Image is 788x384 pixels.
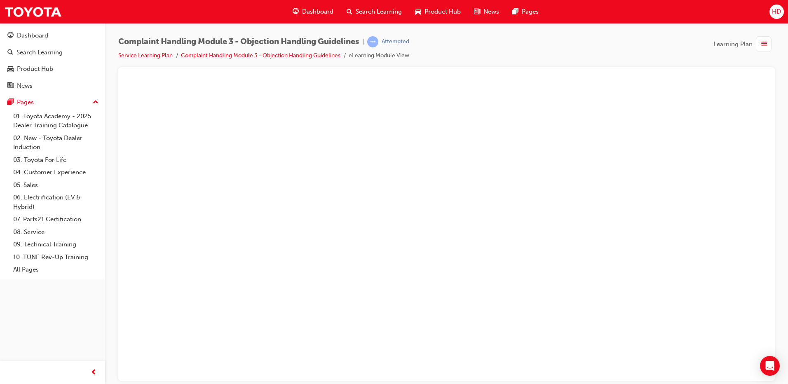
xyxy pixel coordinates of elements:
span: Dashboard [302,7,333,16]
span: prev-icon [91,368,97,378]
a: Dashboard [3,28,102,43]
div: Open Intercom Messenger [760,356,780,376]
a: Search Learning [3,45,102,60]
a: guage-iconDashboard [286,3,340,20]
div: Product Hub [17,64,53,74]
span: Product Hub [424,7,461,16]
a: search-iconSearch Learning [340,3,408,20]
span: car-icon [415,7,421,17]
span: pages-icon [512,7,518,17]
a: 10. TUNE Rev-Up Training [10,251,102,264]
span: news-icon [474,7,480,17]
span: Pages [522,7,539,16]
span: HD [772,7,781,16]
a: All Pages [10,263,102,276]
span: search-icon [347,7,352,17]
span: | [362,37,364,47]
img: Trak [4,2,62,21]
button: DashboardSearch LearningProduct HubNews [3,26,102,95]
a: 01. Toyota Academy - 2025 Dealer Training Catalogue [10,110,102,132]
a: 04. Customer Experience [10,166,102,179]
span: Search Learning [356,7,402,16]
span: Complaint Handling Module 3 - Objection Handling Guidelines [118,37,359,47]
button: Pages [3,95,102,110]
div: News [17,81,33,91]
span: search-icon [7,49,13,56]
a: 07. Parts21 Certification [10,213,102,226]
span: pages-icon [7,99,14,106]
a: 06. Electrification (EV & Hybrid) [10,191,102,213]
button: Learning Plan [713,36,775,52]
a: 03. Toyota For Life [10,154,102,166]
a: news-iconNews [467,3,506,20]
a: 08. Service [10,226,102,239]
a: 02. New - Toyota Dealer Induction [10,132,102,154]
a: News [3,78,102,94]
span: list-icon [761,39,767,49]
a: Service Learning Plan [118,52,173,59]
a: 09. Technical Training [10,238,102,251]
a: Complaint Handling Module 3 - Objection Handling Guidelines [181,52,340,59]
span: up-icon [93,97,98,108]
li: eLearning Module View [349,51,409,61]
div: Pages [17,98,34,107]
span: learningRecordVerb_ATTEMPT-icon [367,36,378,47]
a: 05. Sales [10,179,102,192]
a: Product Hub [3,61,102,77]
span: Learning Plan [713,40,753,49]
div: Attempted [382,38,409,46]
span: car-icon [7,66,14,73]
span: guage-icon [7,32,14,40]
span: guage-icon [293,7,299,17]
a: pages-iconPages [506,3,545,20]
a: car-iconProduct Hub [408,3,467,20]
button: HD [769,5,784,19]
span: news-icon [7,82,14,90]
div: Search Learning [16,48,63,57]
div: Dashboard [17,31,48,40]
span: News [483,7,499,16]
